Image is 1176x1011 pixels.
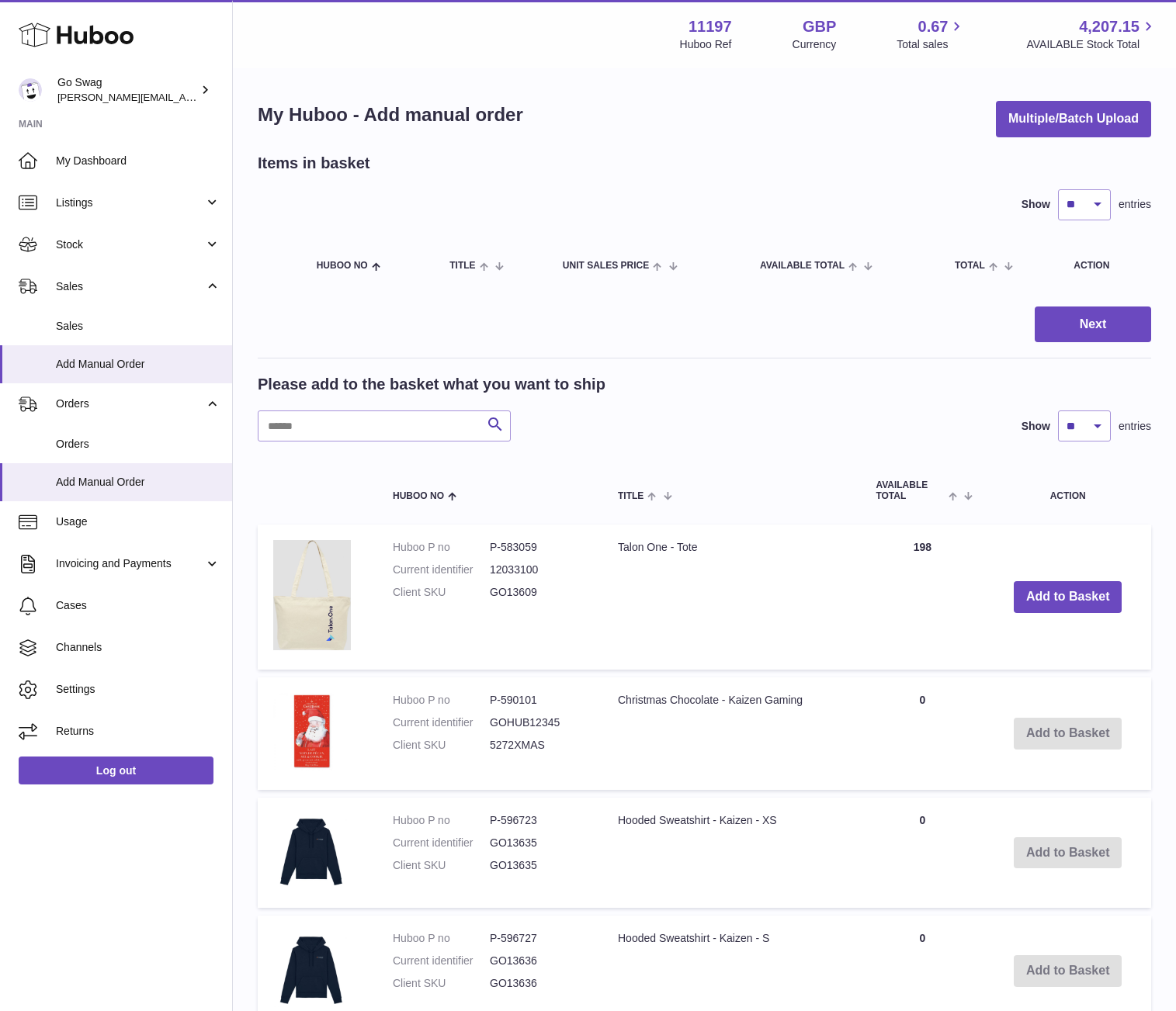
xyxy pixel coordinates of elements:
[490,954,587,968] dd: GO13636
[273,540,351,650] img: Talon One - Tote
[393,976,490,991] dt: Client SKU
[1074,261,1136,271] div: Action
[393,738,490,753] dt: Client SKU
[897,37,966,52] span: Total sales
[955,261,985,271] span: Total
[393,563,490,577] dt: Current identifier
[680,37,732,52] div: Huboo Ref
[393,715,490,730] dt: Current identifier
[57,75,197,105] div: Go Swag
[258,102,523,127] h1: My Huboo - Add manual order
[760,261,845,271] span: AVAILABLE Total
[19,757,213,784] a: Log out
[490,563,587,577] dd: 12033100
[56,475,220,490] span: Add Manual Order
[490,931,587,946] dd: P-596727
[490,738,587,753] dd: 5272XMAS
[602,677,860,790] td: Christmas Chocolate - Kaizen Gaming
[984,465,1151,516] th: Action
[490,858,587,873] dd: GO13635
[56,196,204,210] span: Listings
[56,396,204,411] span: Orders
[563,261,649,271] span: Unit Sales Price
[860,677,984,790] td: 0
[393,954,490,968] dt: Current identifier
[393,693,490,708] dt: Huboo P no
[393,931,490,946] dt: Huboo P no
[56,319,220,334] span: Sales
[490,976,587,991] dd: GO13636
[273,813,351,889] img: Hooded Sweatshirt - Kaizen - XS
[860,525,984,670] td: 198
[1026,37,1157,52] span: AVAILABLE Stock Total
[317,261,368,271] span: Huboo no
[1022,419,1050,434] label: Show
[602,798,860,908] td: Hooded Sweatshirt - Kaizen - XS
[490,813,587,828] dd: P-596723
[56,640,220,655] span: Channels
[793,37,837,52] div: Currency
[897,16,966,52] a: 0.67 Total sales
[490,715,587,730] dd: GOHUB12345
[393,491,444,501] span: Huboo no
[1035,306,1151,343] button: Next
[449,261,475,271] span: Title
[803,16,836,37] strong: GBP
[689,16,732,37] strong: 11197
[56,154,220,168] span: My Dashboard
[1079,16,1140,37] span: 4,207.15
[56,357,220,372] span: Add Manual Order
[876,480,945,500] span: AVAILABLE Total
[258,153,370,174] h2: Items in basket
[56,514,220,529] span: Usage
[57,91,311,103] span: [PERSON_NAME][EMAIL_ADDRESS][DOMAIN_NAME]
[1014,581,1122,613] button: Add to Basket
[490,585,587,600] dd: GO13609
[393,585,490,600] dt: Client SKU
[393,836,490,850] dt: Current identifier
[996,101,1151,137] button: Multiple/Batch Upload
[490,693,587,708] dd: P-590101
[56,237,204,252] span: Stock
[490,836,587,850] dd: GO13635
[618,491,644,501] span: Title
[56,279,204,294] span: Sales
[258,374,605,395] h2: Please add to the basket what you want to ship
[56,556,204,571] span: Invoicing and Payments
[19,78,42,102] img: leigh@goswag.com
[56,682,220,697] span: Settings
[56,437,220,452] span: Orders
[56,724,220,739] span: Returns
[393,813,490,828] dt: Huboo P no
[1026,16,1157,52] a: 4,207.15 AVAILABLE Stock Total
[273,693,351,770] img: Christmas Chocolate - Kaizen Gaming
[273,931,351,1007] img: Hooded Sweatshirt - Kaizen - S
[393,858,490,873] dt: Client SKU
[602,525,860,670] td: Talon One - Tote
[490,540,587,555] dd: P-583059
[1022,197,1050,212] label: Show
[1119,197,1151,212] span: entries
[393,540,490,555] dt: Huboo P no
[918,16,949,37] span: 0.67
[860,798,984,908] td: 0
[56,598,220,613] span: Cases
[1119,419,1151,434] span: entries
